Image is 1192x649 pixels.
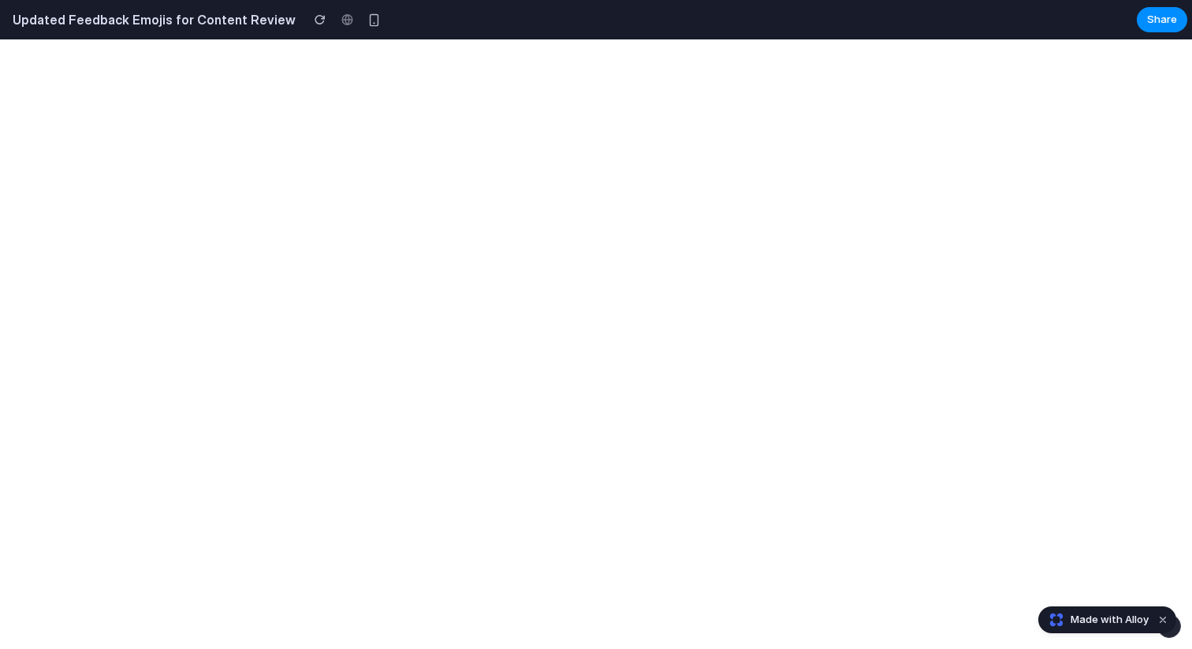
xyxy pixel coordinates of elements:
[1147,12,1177,28] span: Share
[1137,7,1187,32] button: Share
[1071,612,1149,628] span: Made with Alloy
[1039,612,1150,628] a: Made with Alloy
[6,10,296,29] h2: Updated Feedback Emojis for Content Review
[1153,610,1172,629] button: Dismiss watermark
